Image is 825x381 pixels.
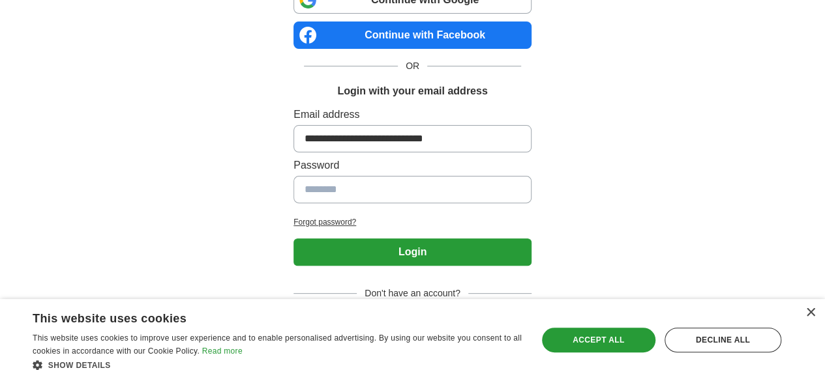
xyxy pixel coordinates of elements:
a: Read more, opens a new window [202,346,243,356]
div: Show details [33,358,522,371]
label: Email address [293,107,532,122]
div: This website uses cookies [33,307,490,326]
div: Close [805,308,815,318]
span: This website uses cookies to improve user experience and to enable personalised advertising. By u... [33,333,522,356]
a: Continue with Facebook [293,21,532,49]
a: Forgot password? [293,216,532,228]
label: Password [293,158,532,173]
div: Accept all [542,328,655,352]
button: Login [293,238,532,266]
h1: Login with your email address [337,83,487,99]
span: OR [398,59,427,73]
span: Show details [48,361,111,370]
span: Don't have an account? [357,287,468,300]
div: Decline all [665,328,781,352]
